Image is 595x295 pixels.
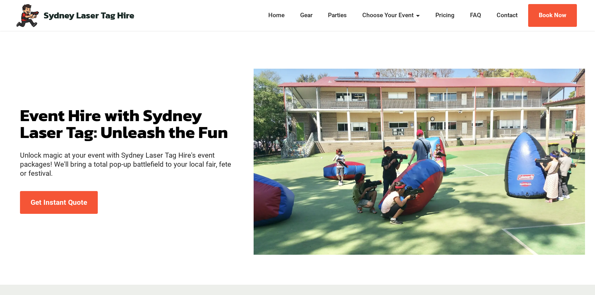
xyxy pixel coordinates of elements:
[495,11,519,20] a: Contact
[434,11,456,20] a: Pricing
[44,11,134,20] a: Sydney Laser Tag Hire
[468,11,483,20] a: FAQ
[266,11,286,20] a: Home
[20,191,98,214] a: Get Instant Quote
[254,69,585,255] img: Pop-up laser tag event hire
[20,151,234,178] p: Unlock magic at your event with Sydney Laser Tag Hire's event packages! We'll bring a total pop-u...
[298,11,315,20] a: Gear
[15,3,40,27] img: Mobile Laser Tag Parties Sydney
[326,11,349,20] a: Parties
[528,4,577,27] a: Book Now
[361,11,422,20] a: Choose Your Event
[20,102,228,145] strong: Event Hire with Sydney Laser Tag: Unleash the Fun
